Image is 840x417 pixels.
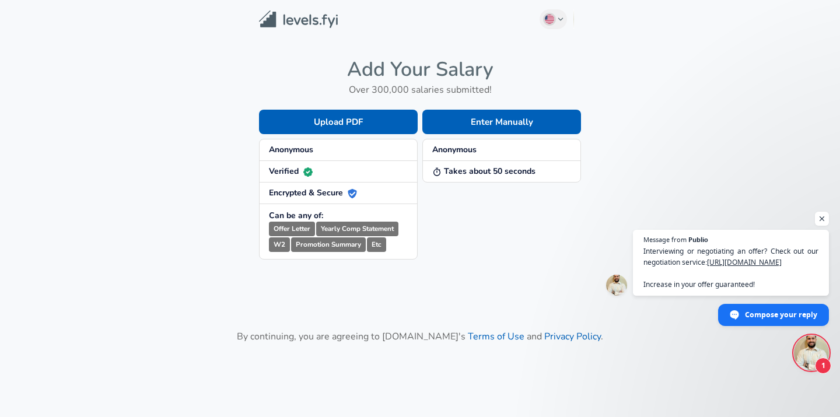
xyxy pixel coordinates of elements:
[745,304,817,325] span: Compose your reply
[643,246,818,290] span: Interviewing or negotiating an offer? Check out our negotiation service: Increase in your offer g...
[794,335,829,370] div: Open chat
[269,187,357,198] strong: Encrypted & Secure
[259,82,581,98] h6: Over 300,000 salaries submitted!
[643,236,687,243] span: Message from
[269,166,313,177] strong: Verified
[291,237,366,252] small: Promotion Summary
[815,358,831,374] span: 1
[432,144,477,155] strong: Anonymous
[259,110,418,134] button: Upload PDF
[367,237,386,252] small: Etc
[544,330,601,343] a: Privacy Policy
[269,144,313,155] strong: Anonymous
[269,222,315,236] small: Offer Letter
[432,166,535,177] strong: Takes about 50 seconds
[269,237,290,252] small: W2
[316,222,398,236] small: Yearly Comp Statement
[545,15,554,24] img: English (US)
[468,330,524,343] a: Terms of Use
[259,10,338,29] img: Levels.fyi
[422,110,581,134] button: Enter Manually
[688,236,708,243] span: Publio
[259,57,581,82] h4: Add Your Salary
[540,9,568,29] button: English (US)
[269,210,323,221] strong: Can be any of:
